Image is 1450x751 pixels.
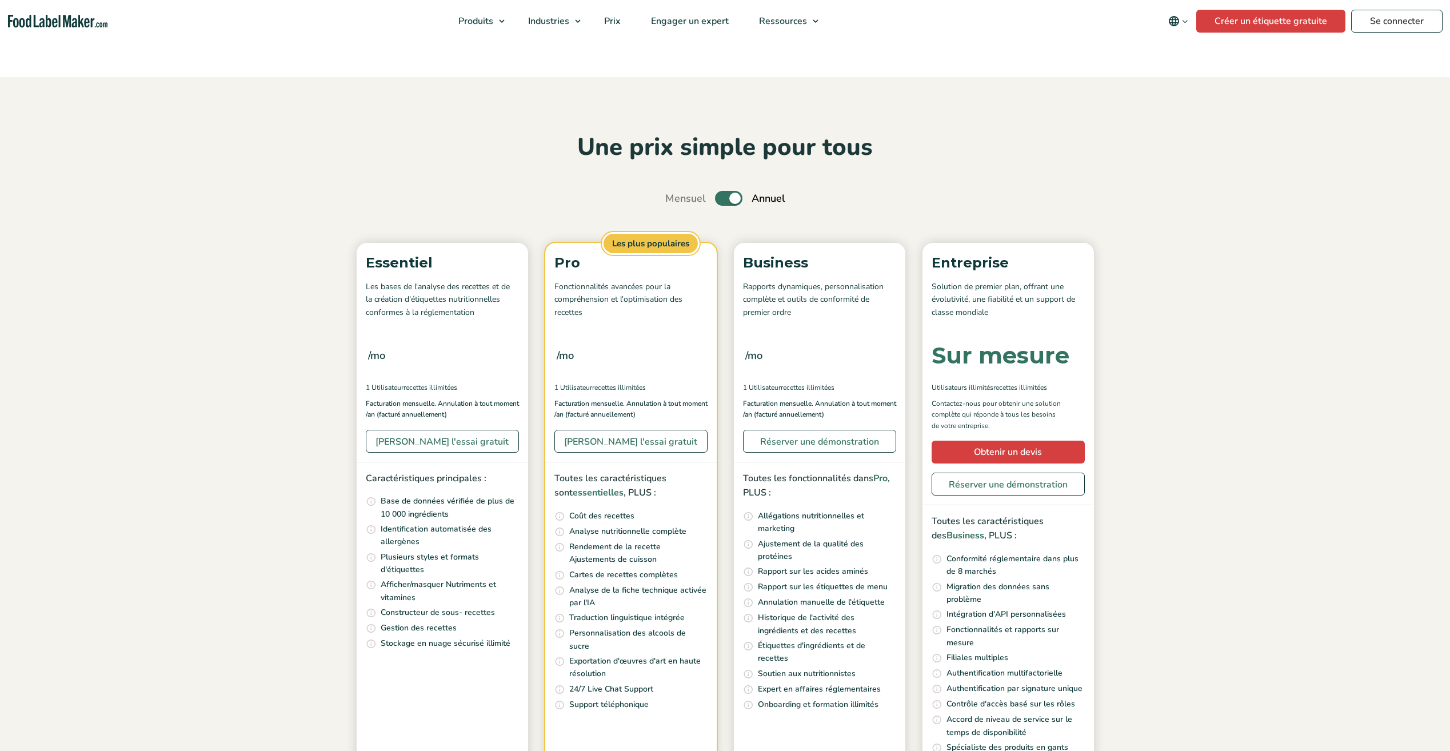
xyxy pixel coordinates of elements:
[381,578,519,604] p: Afficher/masquer Nutriments et vitamines
[715,191,742,206] label: Toggle
[381,606,495,619] p: Constructeur de sous- recettes
[366,472,519,486] p: Caractéristiques principales :
[946,581,1085,606] p: Migration des données sans problème
[946,529,984,542] span: Business
[525,15,570,27] span: Industries
[569,655,708,681] p: Exportation d'œuvres d'art en haute résolution
[946,698,1075,710] p: Contrôle d'accès basé sur les rôles
[932,441,1085,464] a: Obtenir un devis
[554,409,636,420] span: /an (facturé annuellement)
[569,541,708,566] p: Rendement de la recette Ajustements de cuisson
[946,667,1062,680] p: Authentification multifactorielle
[569,683,653,696] p: 24/7 Live Chat Support
[381,551,519,577] p: Plusieurs styles et formats d'étiquettes
[932,344,1069,367] div: Sur mesure
[366,252,519,274] p: Essentiel
[366,430,519,453] a: [PERSON_NAME] l'essai gratuit
[781,382,834,393] span: Recettes illimitées
[758,581,888,593] p: Rapport sur les étiquettes de menu
[569,698,649,711] p: Support téléphonique
[932,398,1063,432] p: Contactez-nous pour obtenir une solution complète qui réponde à tous les besoins de votre entrepr...
[758,596,885,609] p: Annulation manuelle de l'étiquette
[758,698,878,711] p: Onboarding et formation illimités
[758,612,896,637] p: Historique de l'activité des ingrédients et des recettes
[455,15,494,27] span: Produits
[993,382,1047,393] span: Recettes illimitées
[873,472,888,485] span: Pro
[366,281,519,319] p: Les bases de l'analyse des recettes et de la création d'étiquettes nutritionnelles conformes à la...
[592,382,646,393] span: Recettes illimitées
[743,382,781,393] span: 1 Utilisateur
[758,538,896,564] p: Ajustement de la qualité des protéines
[381,637,510,650] p: Stockage en nuage sécurisé illimité
[569,627,708,653] p: Personnalisation des alcools de sucre
[554,281,708,319] p: Fonctionnalités avancées pour la compréhension et l'optimisation des recettes
[946,553,1085,578] p: Conformité réglementaire dans plus de 8 marchés
[8,15,107,28] a: Food Label Maker homepage
[404,382,457,393] span: Recettes illimitées
[758,683,881,696] p: Expert en affaires réglementaires
[743,281,896,319] p: Rapports dynamiques, personnalisation complète et outils de conformité de premier ordre
[743,430,896,453] a: Réserver une démonstration
[932,382,993,393] span: Utilisateurs illimités
[743,409,824,420] span: /an (facturé annuellement)
[381,622,457,634] p: Gestion des recettes
[351,132,1100,163] h2: Une prix simple pour tous
[946,624,1085,649] p: Fonctionnalités et rapports sur mesure
[569,510,634,522] p: Coût des recettes
[1196,10,1345,33] a: Créer un étiquette gratuite
[946,713,1085,739] p: Accord de niveau de service sur le temps de disponibilité
[602,232,700,255] span: Les plus populaires
[569,525,686,538] p: Analyse nutritionnelle complète
[569,584,708,610] p: Analyse de la fiche technique activée par l'IA
[665,191,706,206] span: Mensuel
[569,569,678,581] p: Cartes de recettes complètes
[557,347,574,363] span: /mo
[758,668,856,680] p: Soutien aux nutritionnistes
[758,510,896,536] p: Allégations nutritionnelles et marketing
[569,612,685,624] p: Traduction linguistique intégrée
[366,382,404,393] span: 1 Utilisateur
[946,652,1008,664] p: Filiales multiples
[1351,10,1443,33] a: Se connecter
[554,430,708,453] a: [PERSON_NAME] l'essai gratuit
[756,15,808,27] span: Ressources
[554,472,708,501] p: Toutes les caractéristiques sont , PLUS :
[758,565,868,578] p: Rapport sur les acides aminés
[554,382,592,393] span: 1 Utilisateur
[366,398,519,409] p: Facturation mensuelle. Annulation à tout moment
[368,347,385,363] span: /mo
[601,15,622,27] span: Prix
[745,347,762,363] span: /mo
[946,682,1082,695] p: Authentification par signature unique
[554,252,708,274] p: Pro
[743,472,896,501] p: Toutes les fonctionnalités dans , PLUS :
[1160,10,1196,33] button: Change language
[932,514,1085,544] p: Toutes les caractéristiques des , PLUS :
[932,252,1085,274] p: Entreprise
[381,495,519,521] p: Base de données vérifiée de plus de 10 000 ingrédients
[381,523,519,549] p: Identification automatisée des allergènes
[366,409,447,420] span: /an (facturé annuellement)
[946,608,1066,621] p: Intégration d'API personnalisées
[752,191,785,206] span: Annuel
[743,398,896,409] p: Facturation mensuelle. Annulation à tout moment
[554,398,708,409] p: Facturation mensuelle. Annulation à tout moment
[648,15,730,27] span: Engager un expert
[573,486,624,499] span: essentielles
[932,281,1085,319] p: Solution de premier plan, offrant une évolutivité, une fiabilité et un support de classe mondiale
[743,252,896,274] p: Business
[932,473,1085,496] a: Réserver une démonstration
[758,640,896,665] p: Étiquettes d'ingrédients et de recettes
